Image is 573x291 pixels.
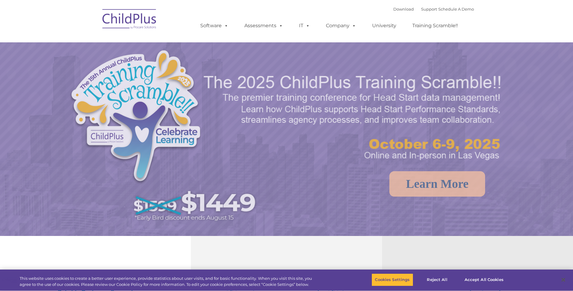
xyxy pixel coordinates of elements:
[293,20,316,32] a: IT
[438,7,474,11] a: Schedule A Demo
[389,171,485,197] a: Learn More
[99,5,160,35] img: ChildPlus by Procare Solutions
[421,7,437,11] a: Support
[461,273,507,286] button: Accept All Cookies
[84,65,110,69] span: Phone number
[366,20,402,32] a: University
[418,273,456,286] button: Reject All
[194,20,234,32] a: Software
[84,40,102,44] span: Last name
[20,276,315,287] div: This website uses cookies to create a better user experience, provide statistics about user visit...
[393,7,474,11] font: |
[406,20,464,32] a: Training Scramble!!
[238,20,289,32] a: Assessments
[320,20,362,32] a: Company
[393,7,414,11] a: Download
[557,273,570,286] button: Close
[372,273,413,286] button: Cookies Settings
